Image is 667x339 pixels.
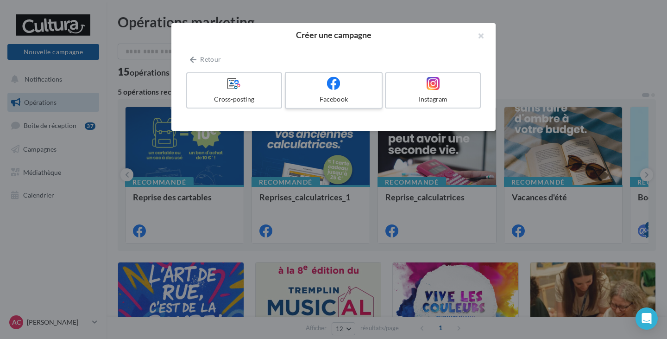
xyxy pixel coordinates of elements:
button: Retour [186,54,225,65]
div: Facebook [289,95,378,104]
div: Cross-posting [191,95,277,104]
h2: Créer une campagne [186,31,481,39]
div: Open Intercom Messenger [636,307,658,330]
div: Instagram [390,95,476,104]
